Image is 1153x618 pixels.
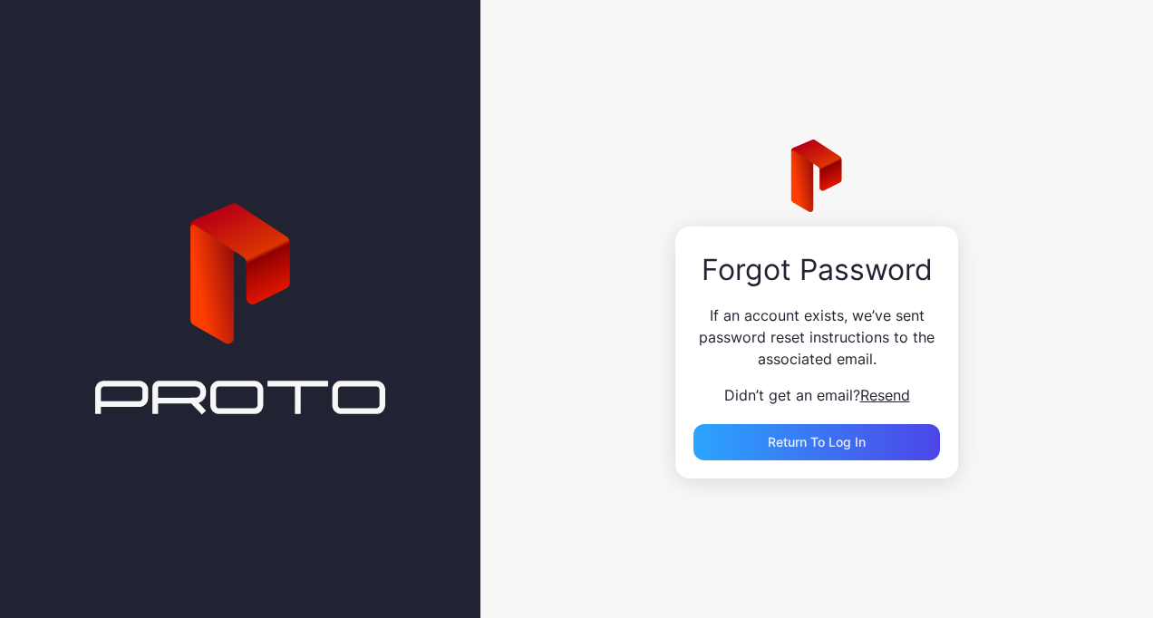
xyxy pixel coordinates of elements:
[693,384,940,406] p: Didn’t get an email?
[693,304,940,370] p: If an account exists, we’ve sent password reset instructions to the associated email.
[768,434,866,449] span: Return to Log In
[693,254,940,286] div: Forgot Password
[860,386,910,404] span: Resend
[693,424,940,460] button: Return to Log In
